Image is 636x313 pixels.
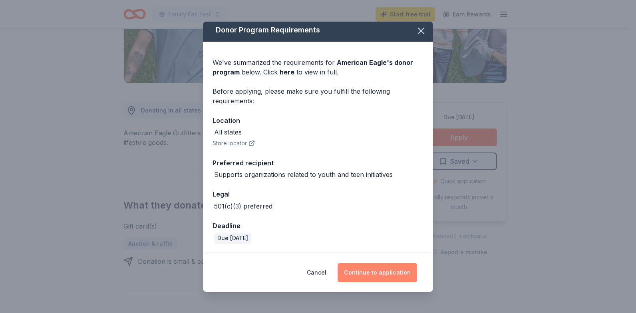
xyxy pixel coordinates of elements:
[214,127,242,137] div: All states
[213,189,423,199] div: Legal
[214,233,251,244] div: Due [DATE]
[213,158,423,168] div: Preferred recipient
[213,115,423,126] div: Location
[213,221,423,231] div: Deadline
[307,263,326,282] button: Cancel
[213,58,423,77] div: We've summarized the requirements for below. Click to view in full.
[213,138,255,148] button: Store locator
[214,201,272,211] div: 501(c)(3) preferred
[280,67,294,77] a: here
[213,86,423,106] div: Before applying, please make sure you fulfill the following requirements:
[203,19,433,42] div: Donor Program Requirements
[338,263,417,282] button: Continue to application
[214,170,393,179] div: Supports organizations related to youth and teen initiatives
